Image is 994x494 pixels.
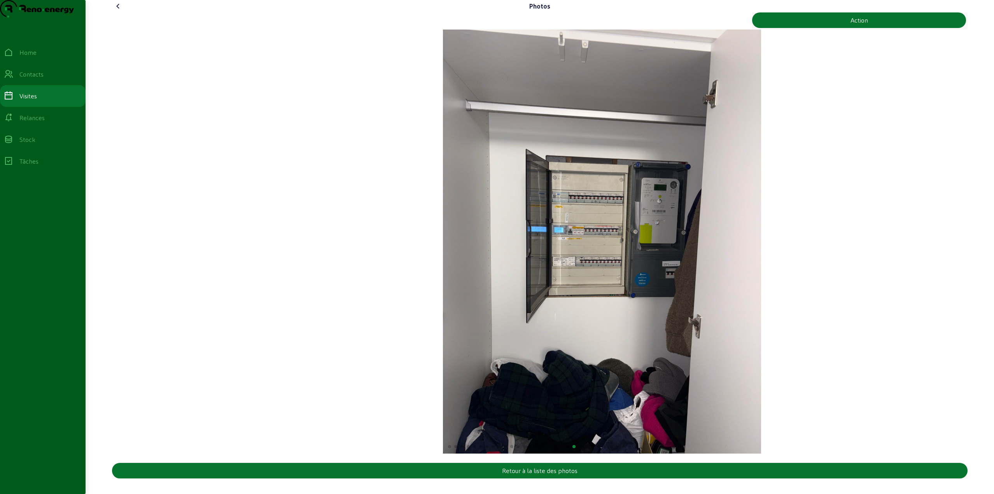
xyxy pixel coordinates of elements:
div: Relances [19,113,45,122]
div: Retour à la liste des photos [502,466,577,475]
div: Stock [19,135,35,144]
div: Home [19,48,37,57]
div: Photos [529,2,550,11]
button: Retour à la liste des photos [112,463,968,478]
div: Contacts [19,70,44,79]
div: Visites [19,91,37,101]
img: f6cf557b-193a-46df-86d9-076249722eb2.jpeg [443,30,761,454]
button: Action [752,12,966,28]
div: Tâches [19,157,38,166]
div: Action [850,16,868,25]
